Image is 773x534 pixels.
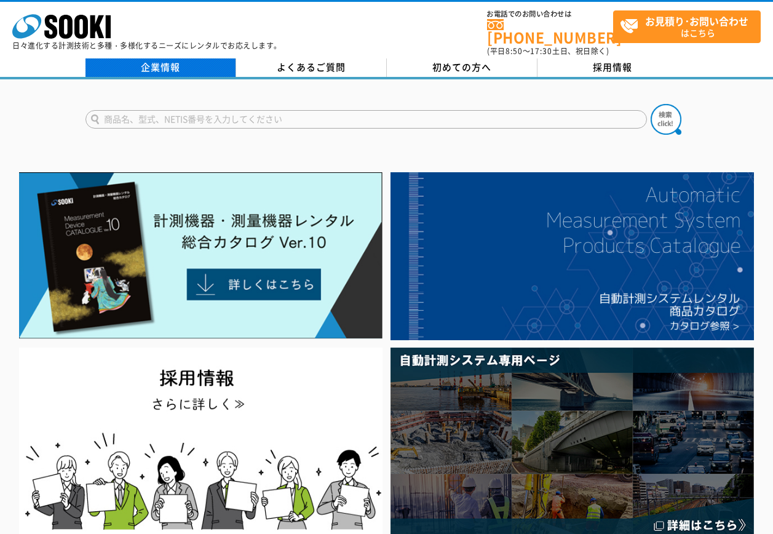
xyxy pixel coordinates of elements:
img: btn_search.png [651,104,681,135]
img: 自動計測システムカタログ [390,172,754,340]
a: お見積り･お問い合わせはこちら [613,10,761,43]
span: 8:50 [505,46,523,57]
span: お電話でのお問い合わせは [487,10,613,18]
a: [PHONE_NUMBER] [487,19,613,44]
span: 17:30 [530,46,552,57]
a: 企業情報 [85,58,236,77]
a: 初めての方へ [387,58,537,77]
a: よくあるご質問 [236,58,387,77]
input: 商品名、型式、NETIS番号を入力してください [85,110,647,129]
span: (平日 ～ 土日、祝日除く) [487,46,609,57]
strong: お見積り･お問い合わせ [645,14,748,28]
span: はこちら [620,11,760,42]
p: 日々進化する計測技術と多種・多様化するニーズにレンタルでお応えします。 [12,42,282,49]
span: 初めての方へ [432,60,491,74]
img: Catalog Ver10 [19,172,383,339]
a: 採用情報 [537,58,688,77]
